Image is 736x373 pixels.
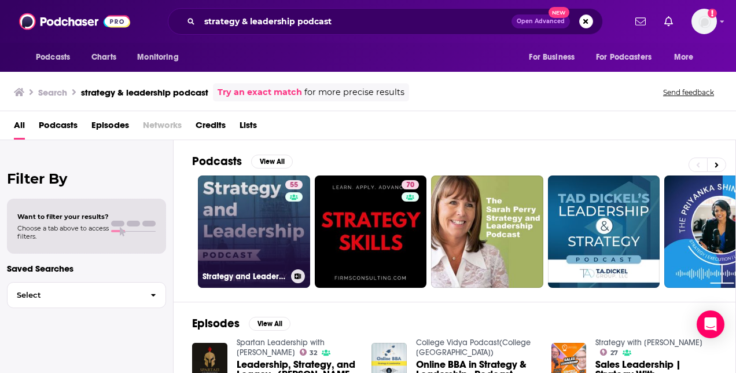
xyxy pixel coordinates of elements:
h3: Search [38,87,67,98]
a: Try an exact match [218,86,302,99]
a: All [14,116,25,140]
svg: Add a profile image [708,9,717,18]
button: Select [7,282,166,308]
a: PodcastsView All [192,154,293,169]
button: Send feedback [660,87,717,97]
span: New [549,7,569,18]
a: 55 [285,180,303,189]
span: 70 [406,180,414,191]
a: 70 [402,180,419,189]
span: Charts [91,49,116,65]
button: open menu [521,46,589,68]
a: Spartan Leadership with Josh Kosnick [237,338,325,357]
span: 32 [310,350,317,356]
div: Open Intercom Messenger [697,310,724,338]
button: View All [249,317,290,331]
img: Podchaser - Follow, Share and Rate Podcasts [19,10,130,32]
a: EpisodesView All [192,316,290,331]
span: 27 [610,350,618,356]
img: User Profile [691,9,717,34]
button: View All [251,155,293,169]
span: For Podcasters [596,49,652,65]
div: Search podcasts, credits, & more... [168,8,603,35]
span: Choose a tab above to access filters. [17,224,109,240]
a: Lists [240,116,257,140]
a: Credits [196,116,226,140]
button: open menu [588,46,668,68]
button: open menu [28,46,85,68]
span: Select [8,291,141,299]
p: Saved Searches [7,263,166,274]
input: Search podcasts, credits, & more... [200,12,511,31]
button: Open AdvancedNew [511,14,570,28]
span: More [674,49,694,65]
button: Show profile menu [691,9,717,34]
h2: Episodes [192,316,240,331]
h2: Filter By [7,170,166,187]
a: Podcasts [39,116,78,140]
a: Show notifications dropdown [631,12,650,31]
h3: Strategy and Leadership Podcast [203,272,286,281]
span: Logged in as Shift_2 [691,9,717,34]
a: 27 [600,349,618,356]
a: 70 [315,175,427,288]
span: for more precise results [304,86,404,99]
span: Networks [143,116,182,140]
span: Podcasts [36,49,70,65]
a: Strategy with Jason [595,338,702,348]
span: Open Advanced [517,19,565,24]
h2: Podcasts [192,154,242,169]
span: For Business [529,49,575,65]
h3: strategy & leadership podcast [81,87,208,98]
span: Want to filter your results? [17,213,109,221]
button: open menu [129,46,193,68]
span: 55 [290,180,298,191]
a: College Vidya Podcast(College Ki Baat Vidya Ke Sath) [416,338,531,357]
a: Episodes [91,116,129,140]
a: 55Strategy and Leadership Podcast [198,175,310,288]
span: Monitoring [137,49,178,65]
a: Show notifications dropdown [660,12,678,31]
a: 32 [300,349,318,356]
button: open menu [666,46,708,68]
a: Charts [84,46,123,68]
